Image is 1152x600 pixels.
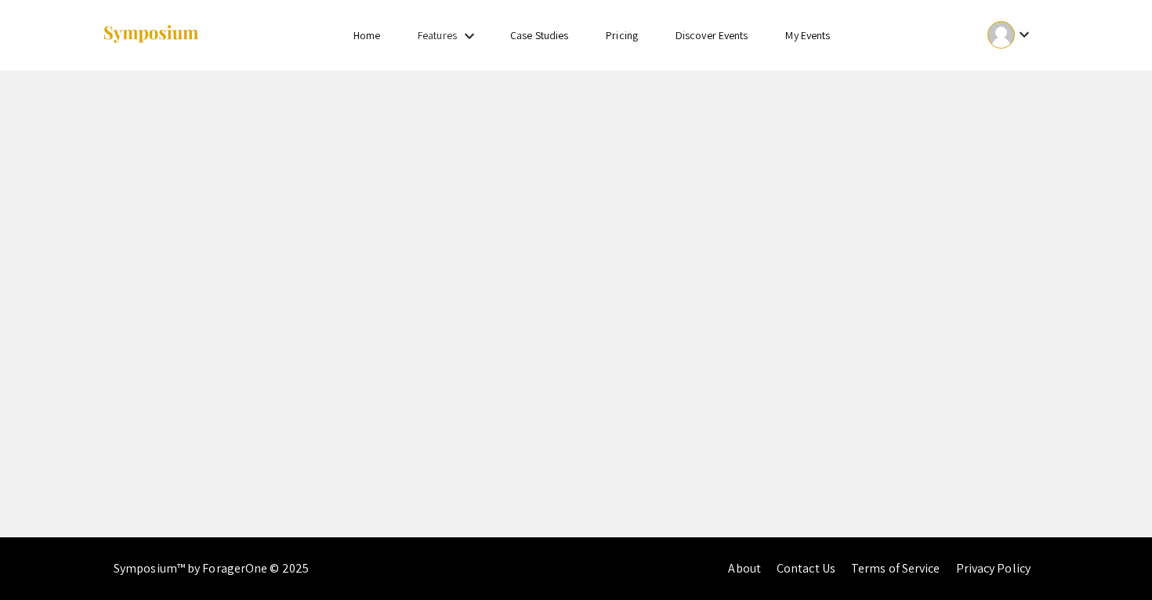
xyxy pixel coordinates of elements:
[676,28,748,42] a: Discover Events
[728,560,761,577] a: About
[460,27,479,45] mat-icon: Expand Features list
[971,17,1050,52] button: Expand account dropdown
[777,560,835,577] a: Contact Us
[353,28,380,42] a: Home
[1085,530,1140,588] iframe: Chat
[785,28,830,42] a: My Events
[1015,25,1034,44] mat-icon: Expand account dropdown
[510,28,568,42] a: Case Studies
[606,28,638,42] a: Pricing
[114,537,309,600] div: Symposium™ by ForagerOne © 2025
[418,28,457,42] a: Features
[956,560,1031,577] a: Privacy Policy
[102,24,200,45] img: Symposium by ForagerOne
[851,560,940,577] a: Terms of Service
